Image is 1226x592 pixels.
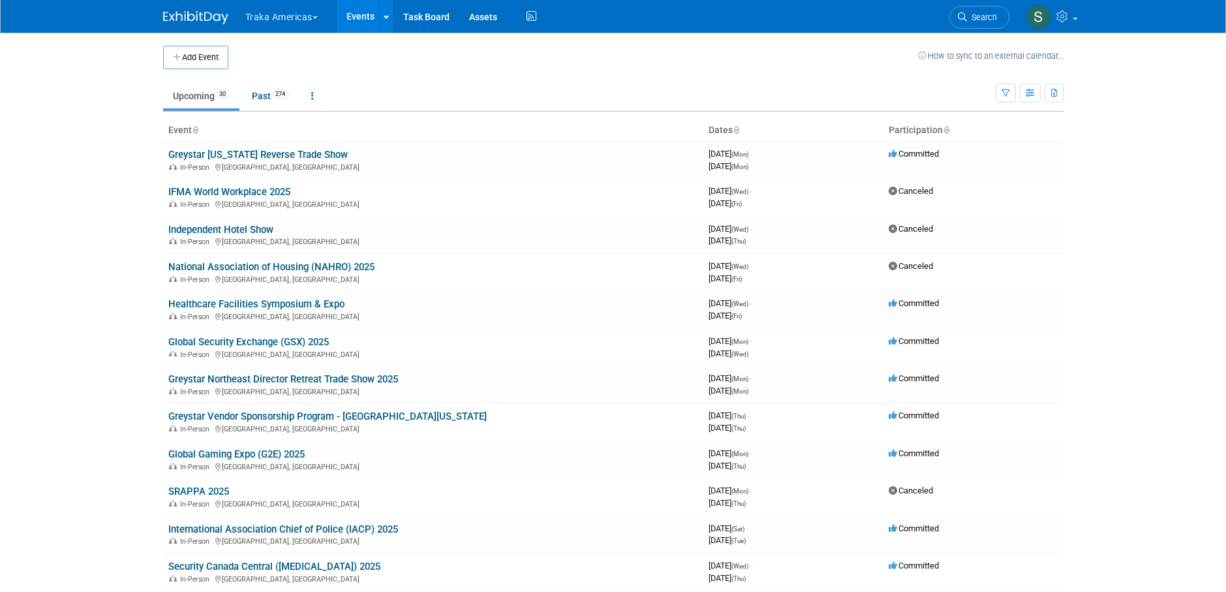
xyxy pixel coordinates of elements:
[731,500,746,507] span: (Thu)
[889,448,939,458] span: Committed
[192,125,198,135] a: Sort by Event Name
[709,561,752,570] span: [DATE]
[168,349,698,359] div: [GEOGRAPHIC_DATA], [GEOGRAPHIC_DATA]
[889,298,939,308] span: Committed
[709,349,748,358] span: [DATE]
[731,151,748,158] span: (Mon)
[163,11,228,24] img: ExhibitDay
[180,537,213,546] span: In-Person
[168,561,380,572] a: Security Canada Central ([MEDICAL_DATA]) 2025
[731,163,748,170] span: (Mon)
[731,338,748,345] span: (Mon)
[750,373,752,383] span: -
[918,51,1064,61] a: How to sync to an external calendar...
[889,149,939,159] span: Committed
[731,238,746,245] span: (Thu)
[889,261,933,271] span: Canceled
[750,448,752,458] span: -
[169,463,177,469] img: In-Person Event
[169,200,177,207] img: In-Person Event
[731,450,748,458] span: (Mon)
[731,463,746,470] span: (Thu)
[169,575,177,582] img: In-Person Event
[889,561,939,570] span: Committed
[163,119,703,142] th: Event
[731,313,742,320] span: (Fri)
[163,84,239,108] a: Upcoming30
[169,275,177,282] img: In-Person Event
[180,575,213,584] span: In-Person
[709,336,752,346] span: [DATE]
[168,448,305,460] a: Global Gaming Expo (G2E) 2025
[733,125,739,135] a: Sort by Start Date
[748,411,750,420] span: -
[731,375,748,382] span: (Mon)
[168,498,698,508] div: [GEOGRAPHIC_DATA], [GEOGRAPHIC_DATA]
[168,535,698,546] div: [GEOGRAPHIC_DATA], [GEOGRAPHIC_DATA]
[169,500,177,506] img: In-Person Event
[168,186,290,198] a: IFMA World Workplace 2025
[709,448,752,458] span: [DATE]
[709,298,752,308] span: [DATE]
[180,275,213,284] span: In-Person
[731,425,746,432] span: (Thu)
[168,273,698,284] div: [GEOGRAPHIC_DATA], [GEOGRAPHIC_DATA]
[709,236,746,245] span: [DATE]
[215,89,230,99] span: 30
[731,488,748,495] span: (Mon)
[709,573,746,583] span: [DATE]
[180,238,213,246] span: In-Person
[731,200,742,208] span: (Fri)
[709,498,746,508] span: [DATE]
[709,186,752,196] span: [DATE]
[168,461,698,471] div: [GEOGRAPHIC_DATA], [GEOGRAPHIC_DATA]
[169,313,177,319] img: In-Person Event
[883,119,1064,142] th: Participation
[750,486,752,495] span: -
[750,261,752,271] span: -
[889,373,939,383] span: Committed
[168,573,698,584] div: [GEOGRAPHIC_DATA], [GEOGRAPHIC_DATA]
[242,84,299,108] a: Past274
[731,263,748,270] span: (Wed)
[943,125,949,135] a: Sort by Participation Type
[169,425,177,431] img: In-Person Event
[168,149,348,161] a: Greystar [US_STATE] Reverse Trade Show
[750,561,752,570] span: -
[168,486,229,497] a: SRAPPA 2025
[709,486,752,495] span: [DATE]
[168,411,487,422] a: Greystar Vendor Sponsorship Program - [GEOGRAPHIC_DATA][US_STATE]
[949,6,1009,29] a: Search
[168,198,698,209] div: [GEOGRAPHIC_DATA], [GEOGRAPHIC_DATA]
[169,388,177,394] img: In-Person Event
[168,523,398,535] a: International Association Chief of Police (IACP) 2025
[180,388,213,396] span: In-Person
[889,224,933,234] span: Canceled
[709,386,748,396] span: [DATE]
[967,12,997,22] span: Search
[168,336,329,348] a: Global Security Exchange (GSX) 2025
[731,537,746,544] span: (Tue)
[750,336,752,346] span: -
[750,224,752,234] span: -
[709,273,742,283] span: [DATE]
[889,411,939,420] span: Committed
[168,224,273,236] a: Independent Hotel Show
[180,351,213,359] span: In-Person
[169,537,177,544] img: In-Person Event
[709,423,746,433] span: [DATE]
[180,425,213,433] span: In-Person
[168,236,698,246] div: [GEOGRAPHIC_DATA], [GEOGRAPHIC_DATA]
[731,575,746,582] span: (Thu)
[271,89,289,99] span: 274
[731,275,742,283] span: (Fri)
[168,386,698,396] div: [GEOGRAPHIC_DATA], [GEOGRAPHIC_DATA]
[731,388,748,395] span: (Mon)
[709,161,748,171] span: [DATE]
[169,163,177,170] img: In-Person Event
[889,523,939,533] span: Committed
[709,224,752,234] span: [DATE]
[731,525,744,533] span: (Sat)
[709,411,750,420] span: [DATE]
[746,523,748,533] span: -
